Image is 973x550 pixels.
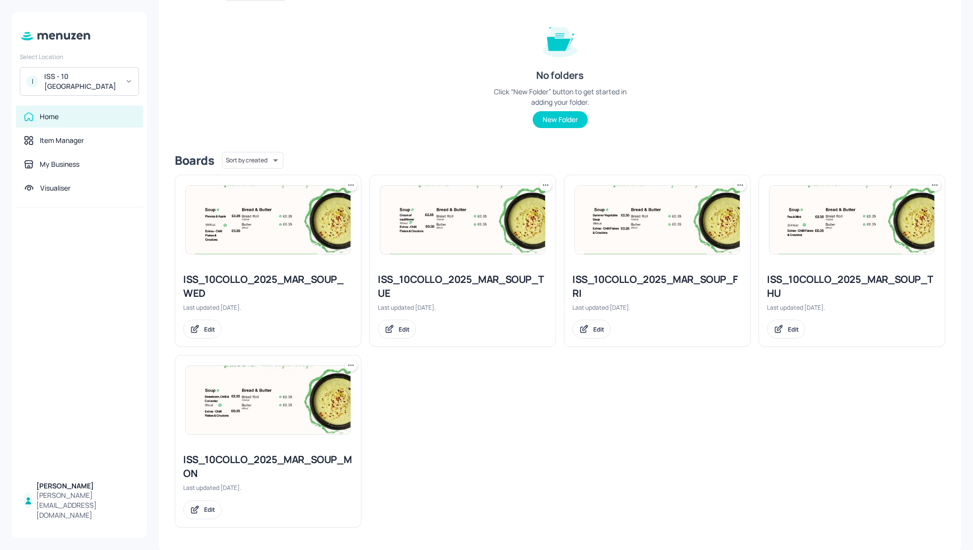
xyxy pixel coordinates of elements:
div: [PERSON_NAME] [36,481,135,491]
div: ISS_10COLLO_2025_MAR_SOUP_THU [767,273,937,300]
div: Edit [593,325,604,334]
div: ISS_10COLLO_2025_MAR_SOUP_TUE [378,273,548,300]
div: I [26,75,38,87]
div: Last updated [DATE]. [572,303,742,312]
div: Visualiser [40,183,70,193]
div: Item Manager [40,136,84,145]
button: New Folder [533,111,588,128]
div: No folders [536,69,583,82]
img: 2025-09-23-1758622178290oopjupqxqag.jpeg [380,186,545,254]
div: Select Location [20,53,139,61]
div: Edit [204,325,215,334]
div: Last updated [DATE]. [183,303,353,312]
img: 2025-07-21-1753092881332bd8klnyqh3v.jpeg [186,366,350,434]
img: 2025-07-17-1752751822869hlv2mpplrmh.jpeg [769,186,934,254]
div: ISS - 10 [GEOGRAPHIC_DATA] [44,71,119,91]
div: ISS_10COLLO_2025_MAR_SOUP_WED [183,273,353,300]
div: ISS_10COLLO_2025_MAR_SOUP_FRI [572,273,742,300]
div: Last updated [DATE]. [378,303,548,312]
div: My Business [40,159,79,169]
div: Sort by created [222,150,283,170]
img: 2025-08-27-17562842805191im1h0r6sw7.jpeg [186,186,350,254]
div: [PERSON_NAME][EMAIL_ADDRESS][DOMAIN_NAME] [36,490,135,520]
div: Edit [204,505,215,514]
div: Last updated [DATE]. [183,483,353,492]
div: Edit [399,325,410,334]
div: Edit [788,325,799,334]
div: Home [40,112,59,122]
img: folder-empty [535,15,585,65]
div: Click “New Folder” button to get started in adding your folder. [486,86,634,107]
img: 2025-07-25-1753430910199jbovif6y6od.jpeg [575,186,740,254]
div: Boards [175,152,214,168]
div: ISS_10COLLO_2025_MAR_SOUP_MON [183,453,353,481]
div: Last updated [DATE]. [767,303,937,312]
